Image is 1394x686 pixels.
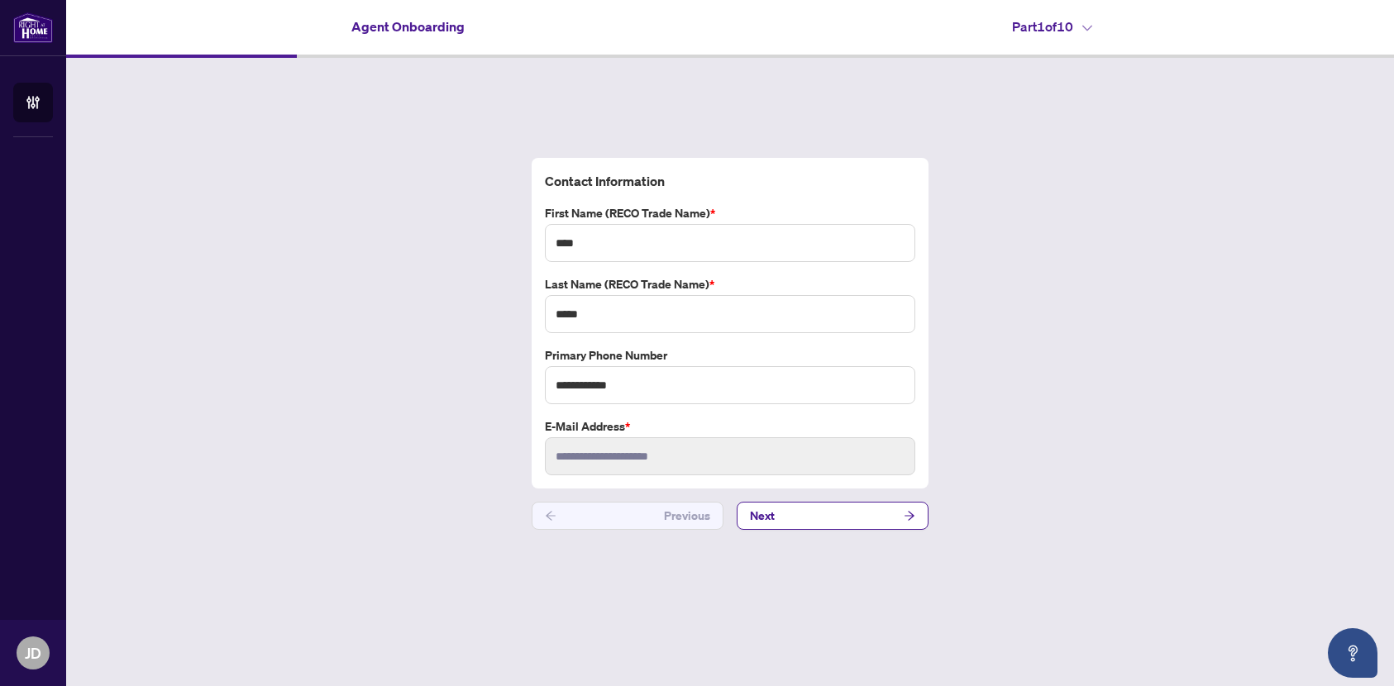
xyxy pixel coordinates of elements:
label: Primary Phone Number [545,346,915,364]
span: JD [25,641,41,665]
span: Next [750,503,775,529]
label: E-mail Address [545,417,915,436]
button: Next [737,502,929,530]
label: First Name (RECO Trade Name) [545,204,915,222]
span: arrow-right [904,510,915,522]
button: Open asap [1328,628,1377,678]
h4: Agent Onboarding [351,17,465,36]
img: logo [13,12,53,43]
h4: Part 1 of 10 [1012,17,1092,36]
h4: Contact Information [545,171,915,191]
keeper-lock: Open Keeper Popup [886,233,905,253]
label: Last Name (RECO Trade Name) [545,275,915,293]
button: Previous [532,502,723,530]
